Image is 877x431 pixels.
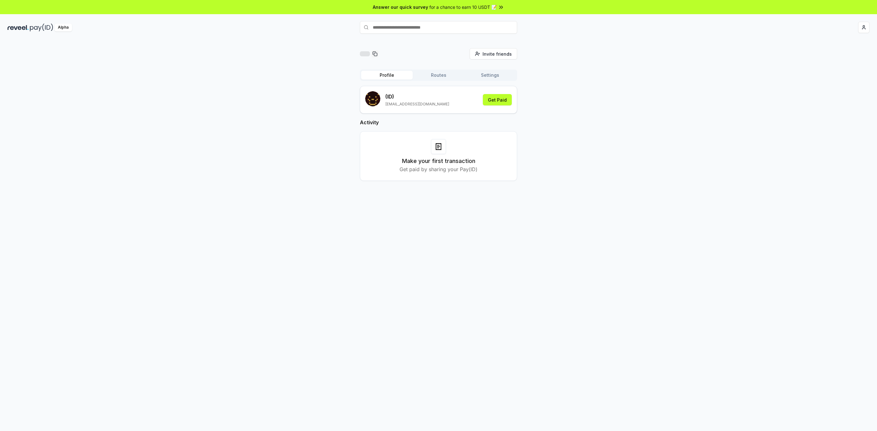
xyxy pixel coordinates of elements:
[385,93,449,100] p: (ID)
[373,4,428,10] span: Answer our quick survey
[399,165,478,173] p: Get paid by sharing your Pay(ID)
[470,48,517,59] button: Invite friends
[361,71,413,80] button: Profile
[429,4,497,10] span: for a chance to earn 10 USDT 📝
[385,102,449,107] p: [EMAIL_ADDRESS][DOMAIN_NAME]
[402,157,475,165] h3: Make your first transaction
[483,94,512,105] button: Get Paid
[360,119,517,126] h2: Activity
[30,24,53,31] img: pay_id
[464,71,516,80] button: Settings
[413,71,464,80] button: Routes
[54,24,72,31] div: Alpha
[8,24,29,31] img: reveel_dark
[483,51,512,57] span: Invite friends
